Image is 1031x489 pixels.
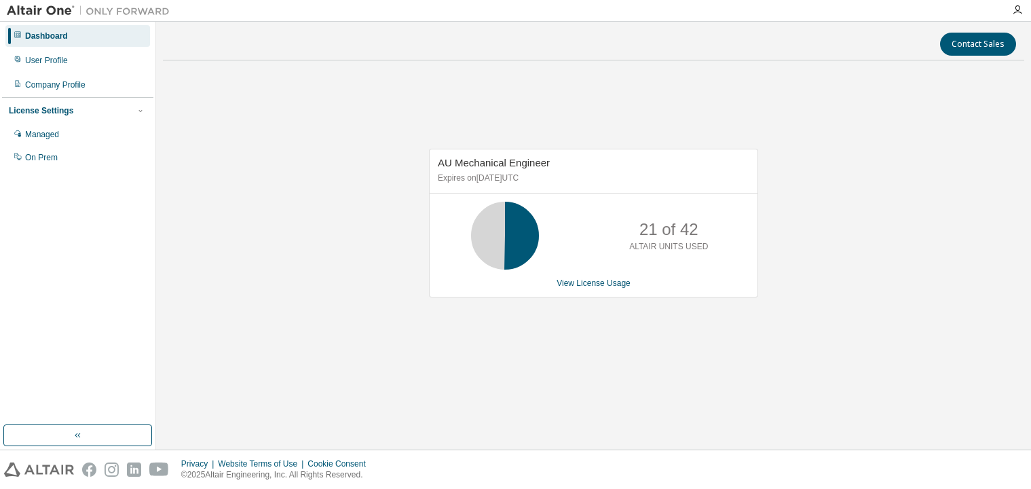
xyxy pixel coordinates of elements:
div: Privacy [181,458,218,469]
img: youtube.svg [149,463,169,477]
span: AU Mechanical Engineer [438,157,550,168]
p: 21 of 42 [639,218,698,241]
img: facebook.svg [82,463,96,477]
div: Dashboard [25,31,68,41]
img: linkedin.svg [127,463,141,477]
button: Contact Sales [940,33,1016,56]
p: © 2025 Altair Engineering, Inc. All Rights Reserved. [181,469,374,481]
div: Cookie Consent [307,458,373,469]
div: User Profile [25,55,68,66]
p: Expires on [DATE] UTC [438,173,746,184]
div: Company Profile [25,79,86,90]
div: Managed [25,129,59,140]
img: altair_logo.svg [4,463,74,477]
p: ALTAIR UNITS USED [629,241,708,253]
div: Website Terms of Use [218,458,307,469]
div: On Prem [25,152,58,163]
img: instagram.svg [105,463,119,477]
div: License Settings [9,105,73,116]
img: Altair One [7,4,176,18]
a: View License Usage [557,278,631,288]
